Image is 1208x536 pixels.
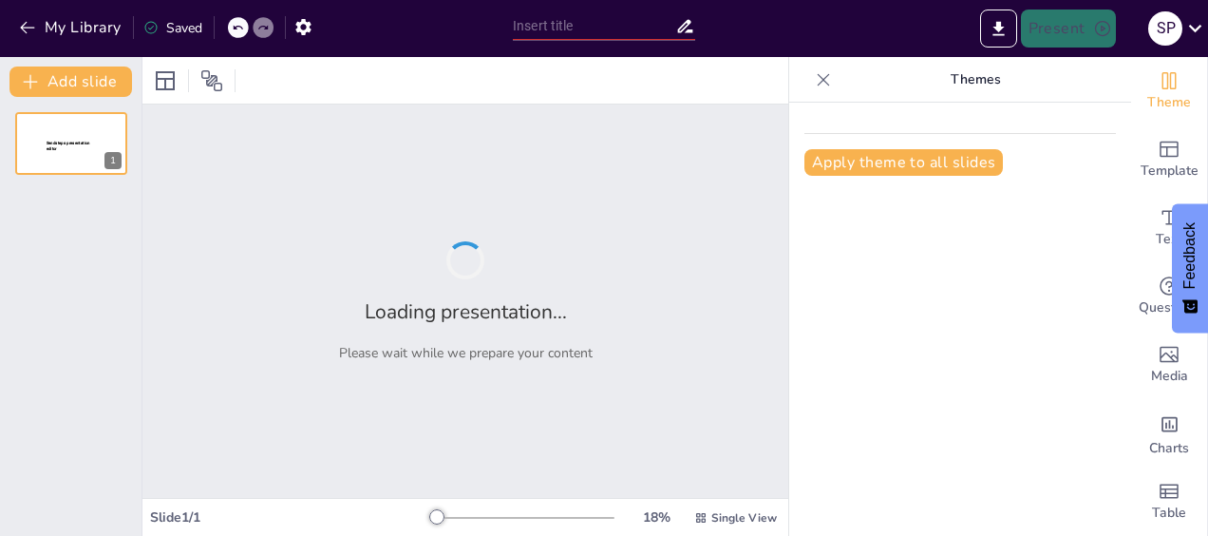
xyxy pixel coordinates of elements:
button: Add slide [9,67,132,97]
p: Themes [839,57,1112,103]
span: Theme [1147,92,1191,113]
span: Feedback [1181,222,1199,289]
div: Sendsteps presentation editor1 [15,112,127,175]
button: s p [1148,10,1182,48]
input: Insert title [513,12,675,40]
div: Add charts and graphs [1131,399,1207,468]
div: Add images, graphics, shapes or video [1131,331,1207,399]
span: Questions [1139,297,1200,318]
div: Change the overall theme [1131,57,1207,125]
div: Get real-time input from your audience [1131,262,1207,331]
h2: Loading presentation... [365,298,567,325]
p: Please wait while we prepare your content [339,344,593,362]
div: Layout [150,66,180,96]
div: Add a table [1131,468,1207,536]
button: Feedback - Show survey [1172,203,1208,333]
span: Position [200,69,223,92]
div: Add ready made slides [1131,125,1207,194]
button: My Library [14,12,129,43]
div: 18 % [633,508,679,526]
div: Add text boxes [1131,194,1207,262]
button: Apply theme to all slides [804,149,1003,176]
span: Template [1141,161,1199,182]
button: Present [1021,10,1116,48]
span: Sendsteps presentation editor [47,141,90,151]
span: Table [1152,503,1186,524]
span: Single View [711,510,777,526]
div: 1 [104,152,122,169]
span: Text [1156,229,1182,250]
div: Slide 1 / 1 [150,508,432,526]
div: Saved [143,19,202,37]
div: s p [1148,11,1182,46]
button: Export to PowerPoint [980,10,1017,48]
span: Media [1151,366,1188,387]
span: Charts [1149,438,1189,459]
